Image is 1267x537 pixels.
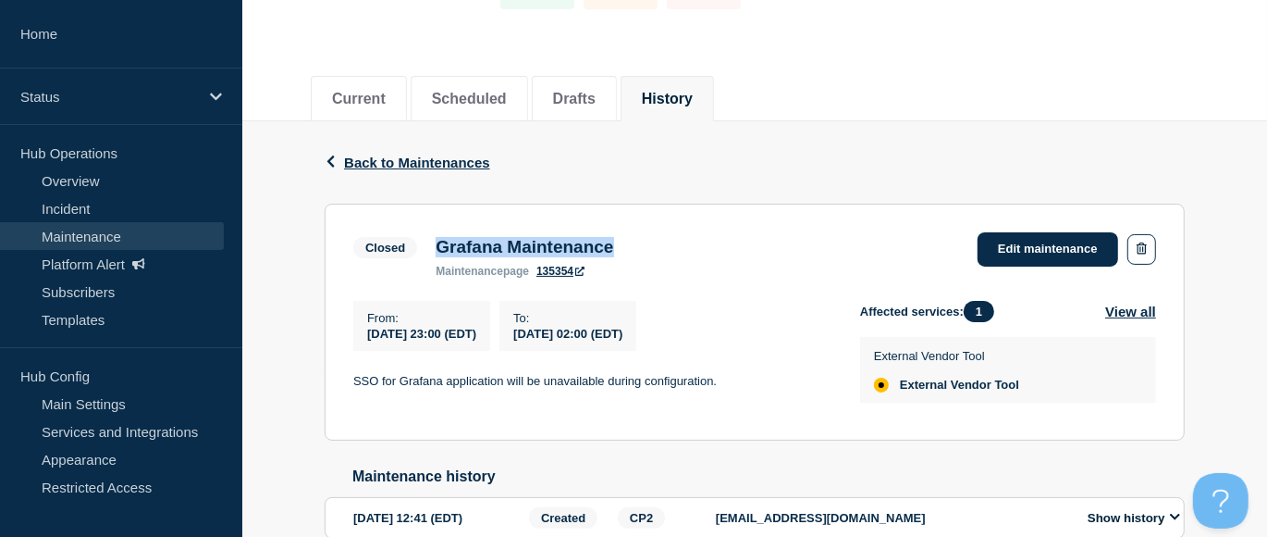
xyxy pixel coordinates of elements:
[553,91,596,107] button: Drafts
[353,373,830,390] p: SSO for Grafana application will be unavailable during configuration.
[436,265,529,278] p: page
[874,378,889,393] div: affected
[432,91,507,107] button: Scheduled
[529,507,597,529] span: Created
[1105,301,1156,322] button: View all
[352,468,1185,485] h2: Maintenance history
[536,265,584,278] a: 135354
[344,155,490,170] span: Back to Maintenances
[978,232,1118,267] a: Edit maintenance
[642,91,693,107] button: History
[353,507,523,529] div: [DATE] 12:41 (EDT)
[513,311,622,325] p: To :
[513,327,622,341] span: [DATE] 02:00 (EDT)
[860,301,1003,322] span: Affected services:
[964,301,994,322] span: 1
[1082,510,1186,526] button: Show history
[20,89,198,105] p: Status
[1193,473,1249,529] iframe: Help Scout Beacon - Open
[332,91,386,107] button: Current
[716,511,1067,525] p: [EMAIL_ADDRESS][DOMAIN_NAME]
[367,311,476,325] p: From :
[353,237,417,258] span: Closed
[874,349,1019,363] p: External Vendor Tool
[900,378,1019,393] span: External Vendor Tool
[325,155,490,170] button: Back to Maintenances
[436,265,503,278] span: maintenance
[367,327,476,341] span: [DATE] 23:00 (EDT)
[618,507,665,529] span: CP2
[436,237,613,257] h3: Grafana Maintenance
